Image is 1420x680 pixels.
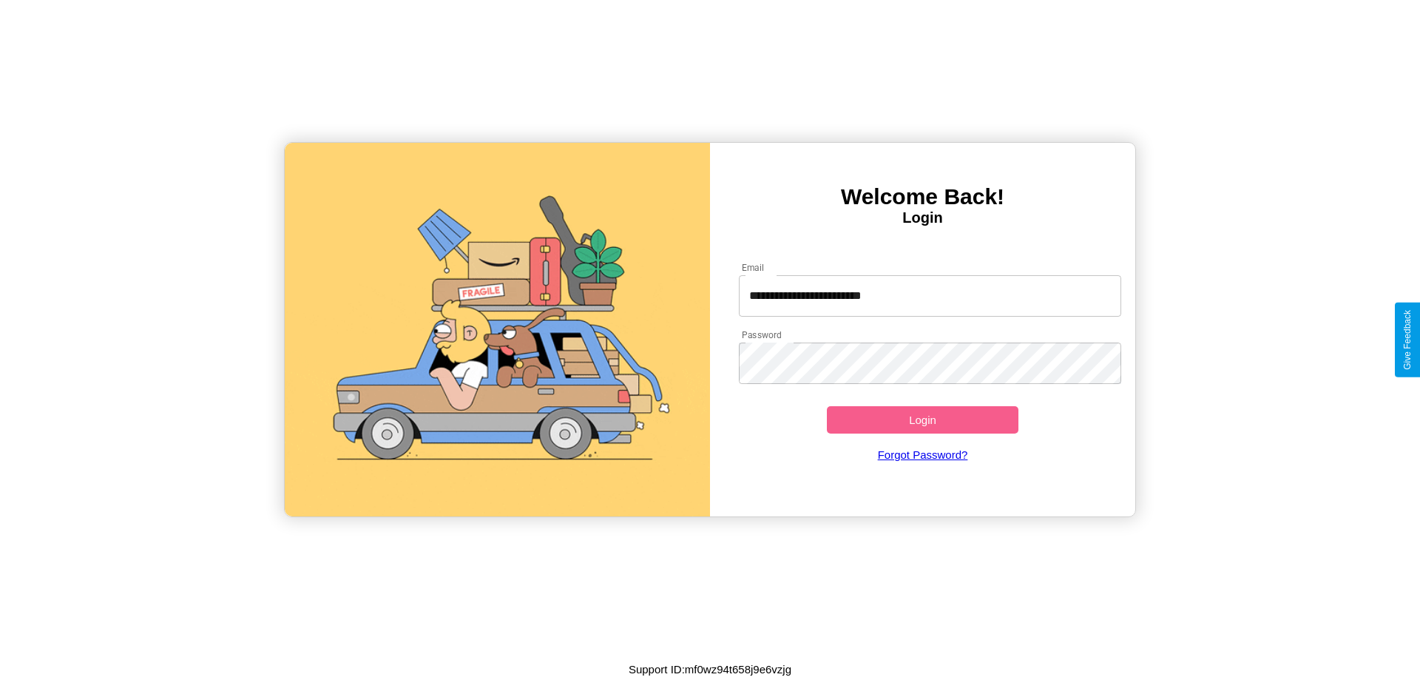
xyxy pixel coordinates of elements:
div: Give Feedback [1402,310,1413,370]
img: gif [285,143,710,516]
button: Login [827,406,1018,434]
label: Email [742,261,765,274]
h4: Login [710,209,1135,226]
a: Forgot Password? [731,434,1115,476]
p: Support ID: mf0wz94t658j9e6vzjg [629,659,791,679]
h3: Welcome Back! [710,184,1135,209]
label: Password [742,329,781,341]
